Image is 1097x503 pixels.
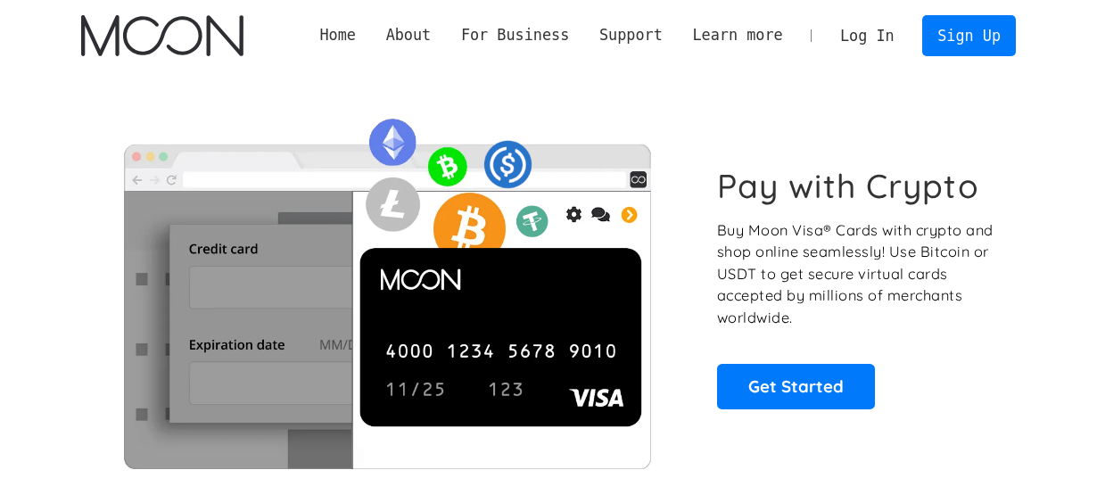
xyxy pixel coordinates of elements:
[584,24,677,46] div: Support
[371,24,446,46] div: About
[717,364,875,408] a: Get Started
[386,24,432,46] div: About
[825,16,909,55] a: Log In
[717,219,996,329] p: Buy Moon Visa® Cards with crypto and shop online seamlessly! Use Bitcoin or USDT to get secure vi...
[81,15,243,56] img: Moon Logo
[599,24,663,46] div: Support
[922,15,1015,55] a: Sign Up
[678,24,798,46] div: Learn more
[692,24,782,46] div: Learn more
[717,166,979,206] h1: Pay with Crypto
[81,106,692,468] img: Moon Cards let you spend your crypto anywhere Visa is accepted.
[81,15,243,56] a: home
[446,24,584,46] div: For Business
[461,24,569,46] div: For Business
[305,24,371,46] a: Home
